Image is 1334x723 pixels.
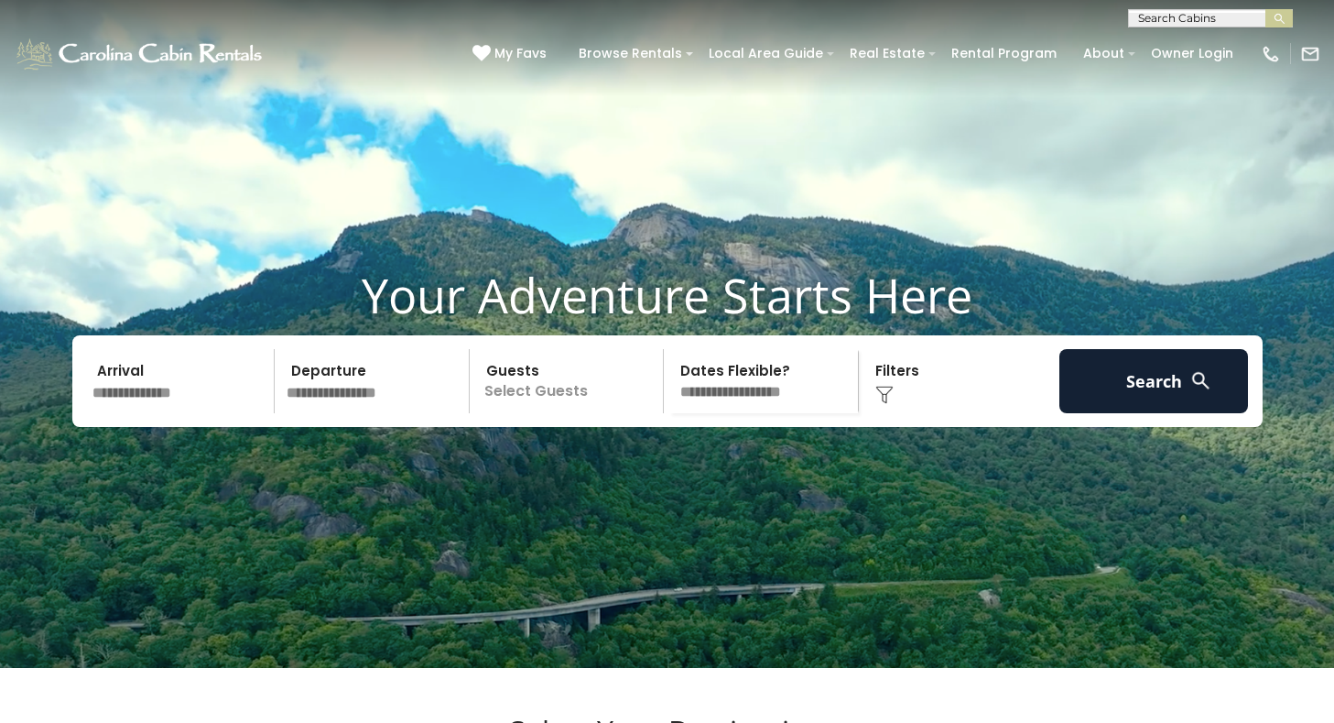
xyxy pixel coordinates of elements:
img: phone-regular-white.png [1261,44,1281,64]
button: Search [1059,349,1249,413]
a: Browse Rentals [569,39,691,68]
img: mail-regular-white.png [1300,44,1320,64]
img: White-1-1-2.png [14,36,267,72]
a: About [1074,39,1133,68]
span: My Favs [494,44,547,63]
h1: Your Adventure Starts Here [14,267,1320,323]
a: Local Area Guide [700,39,832,68]
p: Select Guests [475,349,664,413]
img: search-regular-white.png [1189,369,1212,392]
a: Rental Program [942,39,1066,68]
a: My Favs [472,44,551,64]
a: Owner Login [1142,39,1242,68]
img: filter--v1.png [875,386,894,404]
a: Real Estate [841,39,934,68]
